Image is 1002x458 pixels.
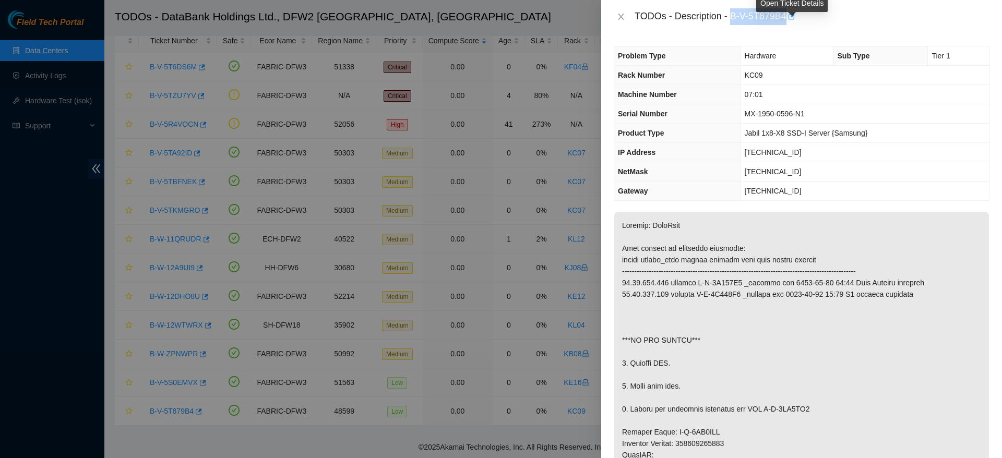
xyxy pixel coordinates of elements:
[618,148,655,156] span: IP Address
[745,71,763,79] span: KC09
[745,110,805,118] span: MX-1950-0596-N1
[617,13,625,21] span: close
[618,52,666,60] span: Problem Type
[618,129,664,137] span: Product Type
[932,52,950,60] span: Tier 1
[618,167,648,176] span: NetMask
[745,167,802,176] span: [TECHNICAL_ID]
[618,110,667,118] span: Serial Number
[745,52,777,60] span: Hardware
[614,12,628,22] button: Close
[745,90,763,99] span: 07:01
[635,8,989,25] div: TODOs - Description - B-V-5T879B4
[745,129,868,137] span: Jabil 1x8-X8 SSD-I Server {Samsung}
[838,52,870,60] span: Sub Type
[618,71,665,79] span: Rack Number
[745,187,802,195] span: [TECHNICAL_ID]
[745,148,802,156] span: [TECHNICAL_ID]
[618,90,677,99] span: Machine Number
[618,187,648,195] span: Gateway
